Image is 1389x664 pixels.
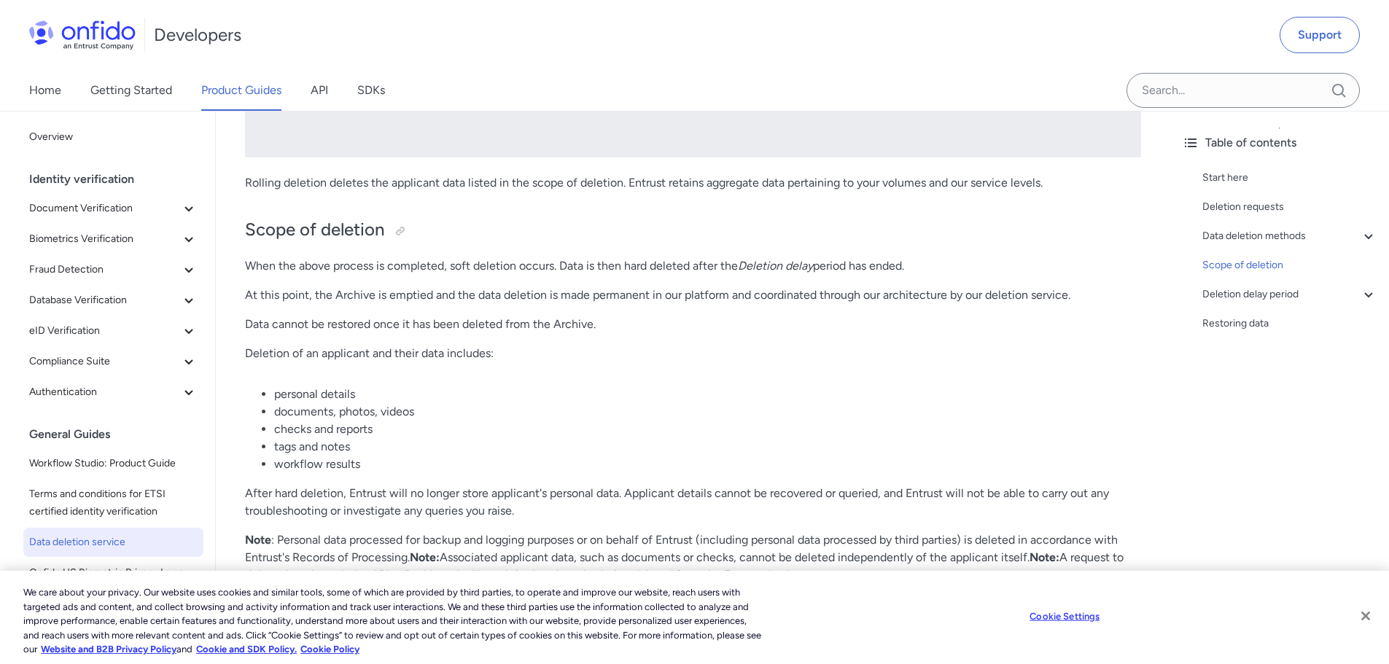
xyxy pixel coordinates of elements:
a: Restoring data [1202,315,1377,332]
li: tags and notes [274,438,1141,456]
h1: Developers [154,23,241,47]
a: Support [1280,17,1360,53]
a: Cookie and SDK Policy. [196,644,297,655]
span: Database Verification [29,292,180,309]
a: Home [29,70,61,111]
a: SDKs [357,70,385,111]
button: Fraud Detection [23,255,203,284]
input: Onfido search input field [1127,73,1360,108]
span: Compliance Suite [29,353,180,370]
a: Cookie Policy [300,644,359,655]
button: Compliance Suite [23,347,203,376]
span: Data deletion service [29,534,198,551]
p: After hard deletion, Entrust will no longer store applicant's personal data. Applicant details ca... [245,485,1141,520]
strong: Note: [410,550,440,564]
em: Deletion delay [738,259,813,273]
div: We care about your privacy. Our website uses cookies and similar tools, some of which are provide... [23,585,764,657]
p: Data cannot be restored once it has been deleted from the Archive. [245,316,1141,333]
a: Data deletion methods [1202,227,1377,245]
h2: Scope of deletion [245,218,1141,243]
a: Scope of deletion [1202,257,1377,274]
li: personal details [274,386,1141,403]
li: documents, photos, videos [274,403,1141,421]
span: Onfido US Biometric Privacy Laws notices and consent [29,564,198,599]
img: Onfido Logo [29,20,136,50]
span: Overview [29,128,198,146]
span: Terms and conditions for ETSI certified identity verification [29,485,198,520]
strong: Note: [1030,550,1059,564]
div: General Guides [29,420,209,449]
p: Rolling deletion deletes the applicant data listed in the scope of deletion. Entrust retains aggr... [245,174,1141,192]
div: Identity verification [29,165,209,194]
p: : Personal data processed for backup and logging purposes or on behalf of Entrust (including pers... [245,531,1141,584]
a: More information about our cookie policy., opens in a new tab [41,644,176,655]
span: Fraud Detection [29,261,180,278]
a: Start here [1202,169,1377,187]
p: Deletion of an applicant and their data includes: [245,345,1141,362]
button: Authentication [23,378,203,407]
button: Document Verification [23,194,203,223]
span: Biometrics Verification [29,230,180,248]
a: Product Guides [201,70,281,111]
a: Deletion delay period [1202,286,1377,303]
p: When the above process is completed, soft deletion occurs. Data is then hard deleted after the pe... [245,257,1141,275]
p: At this point, the Archive is emptied and the data deletion is made permanent in our platform and... [245,286,1141,304]
button: Close [1350,600,1382,632]
button: Biometrics Verification [23,224,203,254]
span: Authentication [29,383,180,401]
a: Getting Started [90,70,172,111]
a: Deletion requests [1202,198,1377,216]
li: workflow results [274,456,1141,473]
button: eID Verification [23,316,203,345]
li: checks and reports [274,421,1141,438]
a: Terms and conditions for ETSI certified identity verification [23,480,203,526]
div: Table of contents [1182,134,1377,152]
a: Overview [23,122,203,152]
button: Database Verification [23,286,203,315]
button: Cookie Settings [1019,602,1110,631]
span: eID Verification [29,322,180,340]
span: Document Verification [29,200,180,217]
a: Workflow Studio: Product Guide [23,449,203,478]
a: API [311,70,328,111]
a: Data deletion service [23,528,203,557]
a: Onfido US Biometric Privacy Laws notices and consent [23,558,203,605]
span: Workflow Studio: Product Guide [29,455,198,472]
strong: Note [245,533,271,547]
